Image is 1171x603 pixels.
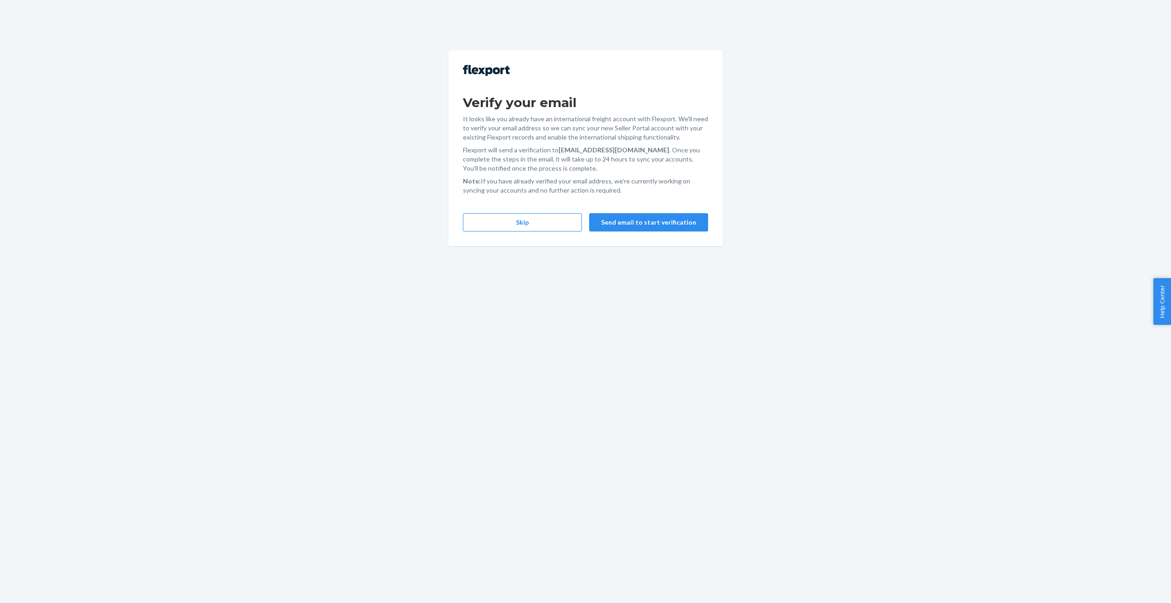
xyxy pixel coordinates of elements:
[463,94,708,111] h1: Verify your email
[559,146,669,154] strong: [EMAIL_ADDRESS][DOMAIN_NAME]
[463,114,708,142] p: It looks like you already have an international freight account with Flexport. We'll need to veri...
[463,145,708,173] p: Flexport will send a verification to . Once you complete the steps in the email, it will take up ...
[1153,278,1171,325] button: Help Center
[589,213,708,232] button: Send email to start verification
[463,177,708,195] p: If you have already verified your email address, we're currently working on syncing your accounts...
[463,177,481,185] strong: Note:
[463,213,582,232] button: Skip
[463,65,510,76] img: Flexport logo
